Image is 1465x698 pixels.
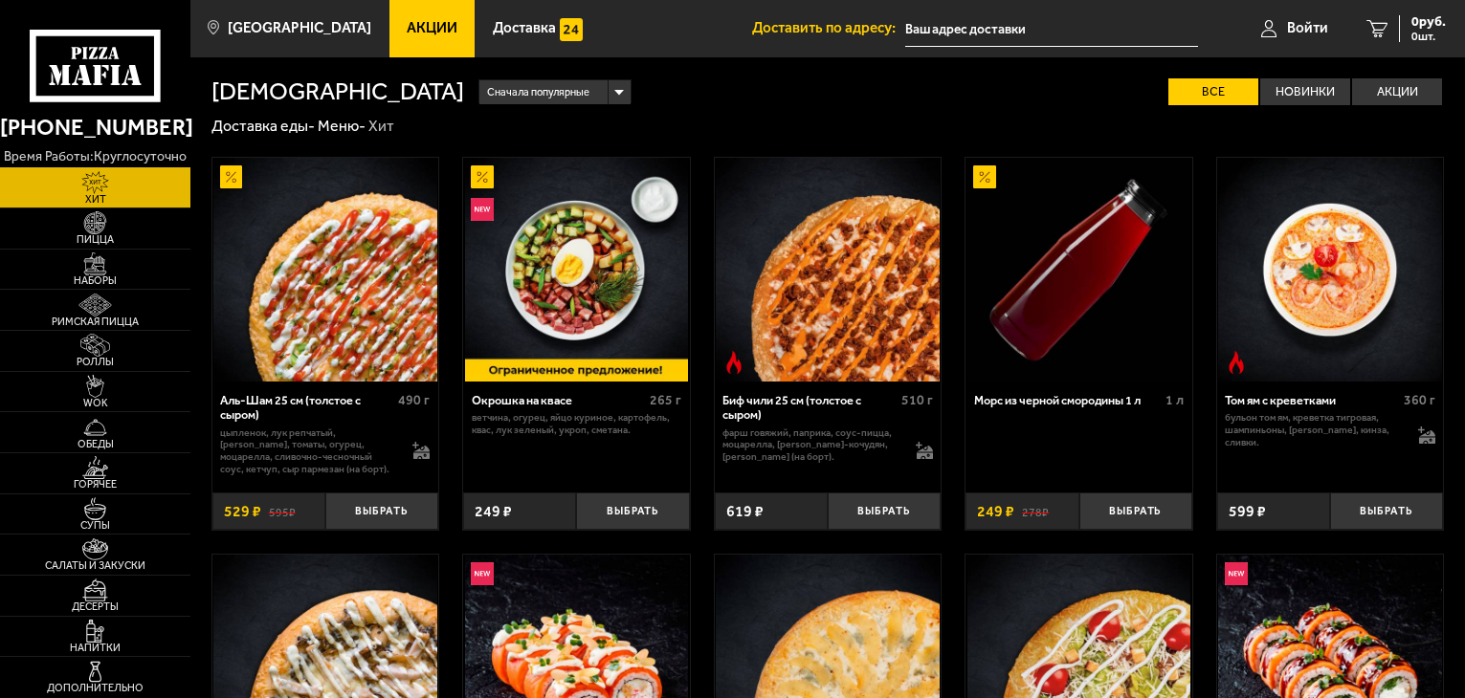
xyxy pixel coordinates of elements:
div: Аль-Шам 25 см (толстое с сыром) [220,393,393,423]
s: 278 ₽ [1022,504,1049,519]
div: Биф чили 25 см (толстое с сыром) [722,393,896,423]
span: 265 г [650,392,681,408]
img: Том ям с креветками [1218,158,1442,382]
a: Острое блюдоТом ям с креветками [1217,158,1444,382]
p: бульон том ям, креветка тигровая, шампиньоны, [PERSON_NAME], кинза, сливки. [1225,412,1402,448]
img: Акционный [220,165,243,188]
span: 510 г [901,392,933,408]
img: Окрошка на квасе [465,158,689,382]
span: 1 л [1165,392,1184,408]
div: Том ям с креветками [1225,393,1398,407]
button: Выбрать [828,492,941,530]
p: фарш говяжий, паприка, соус-пицца, моцарелла, [PERSON_NAME]-кочудян, [PERSON_NAME] (на борт). [722,427,899,464]
span: [GEOGRAPHIC_DATA] [228,21,371,35]
div: Морс из черной смородины 1 л [974,393,1161,407]
span: Доставить по адресу: [752,21,905,35]
span: 599 ₽ [1229,504,1266,519]
img: Аль-Шам 25 см (толстое с сыром) [213,158,437,382]
a: АкционныйМорс из черной смородины 1 л [966,158,1192,382]
s: 595 ₽ [269,504,296,519]
label: Акции [1352,78,1442,106]
span: 249 ₽ [977,504,1014,519]
img: Острое блюдо [1225,351,1248,374]
a: Меню- [318,117,366,135]
button: Выбрать [576,492,689,530]
span: 619 ₽ [726,504,764,519]
span: Акции [407,21,457,35]
span: Войти [1287,21,1328,35]
img: Новинка [471,562,494,585]
span: 490 г [398,392,430,408]
span: Сначала популярные [487,78,589,107]
a: Доставка еды- [211,117,315,135]
img: Морс из черной смородины 1 л [967,158,1191,382]
span: 249 ₽ [475,504,512,519]
img: Новинка [1225,562,1248,585]
img: Акционный [973,165,996,188]
span: Доставка [493,21,556,35]
img: Акционный [471,165,494,188]
h1: [DEMOGRAPHIC_DATA] [211,79,464,104]
a: АкционныйНовинкаОкрошка на квасе [463,158,690,382]
button: Выбрать [1330,492,1443,530]
p: ветчина, огурец, яйцо куриное, картофель, квас, лук зеленый, укроп, сметана. [472,412,681,437]
img: Новинка [471,198,494,221]
div: Окрошка на квасе [472,393,645,407]
img: 15daf4d41897b9f0e9f617042186c801.svg [560,18,583,41]
span: 0 шт. [1411,31,1446,42]
a: АкционныйАль-Шам 25 см (толстое с сыром) [212,158,439,382]
button: Выбрать [1079,492,1192,530]
img: Биф чили 25 см (толстое с сыром) [716,158,940,382]
input: Ваш адрес доставки [905,11,1198,47]
a: Острое блюдоБиф чили 25 см (толстое с сыром) [715,158,942,382]
div: Хит [368,117,394,137]
span: 0 руб. [1411,15,1446,29]
button: Выбрать [325,492,438,530]
p: цыпленок, лук репчатый, [PERSON_NAME], томаты, огурец, моцарелла, сливочно-чесночный соус, кетчуп... [220,427,397,476]
img: Острое блюдо [722,351,745,374]
span: 360 г [1404,392,1435,408]
label: Новинки [1260,78,1350,106]
span: 529 ₽ [224,504,261,519]
label: Все [1168,78,1258,106]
